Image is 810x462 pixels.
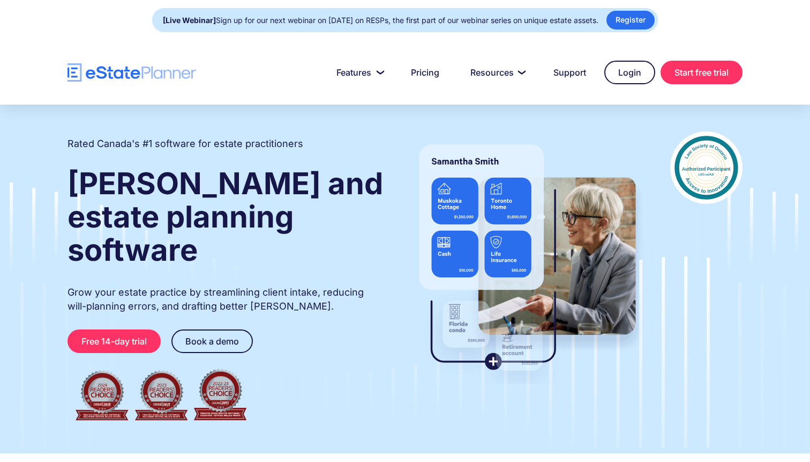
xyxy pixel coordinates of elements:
a: Book a demo [171,329,253,353]
a: Features [324,62,393,83]
a: Login [604,61,655,84]
strong: [Live Webinar] [163,16,216,25]
a: Start free trial [661,61,742,84]
strong: [PERSON_NAME] and estate planning software [67,165,383,268]
h2: Rated Canada's #1 software for estate practitioners [67,137,303,151]
a: Register [606,11,655,30]
a: Free 14-day trial [67,329,161,353]
p: Grow your estate practice by streamlining client intake, reducing will-planning errors, and draft... [67,285,385,313]
a: Support [541,62,599,83]
a: Resources [457,62,535,83]
a: home [67,63,196,82]
div: Sign up for our next webinar on [DATE] on RESPs, the first part of our webinar series on unique e... [163,13,598,28]
a: Pricing [398,62,452,83]
img: estate planner showing wills to their clients, using eState Planner, a leading estate planning so... [406,131,649,384]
